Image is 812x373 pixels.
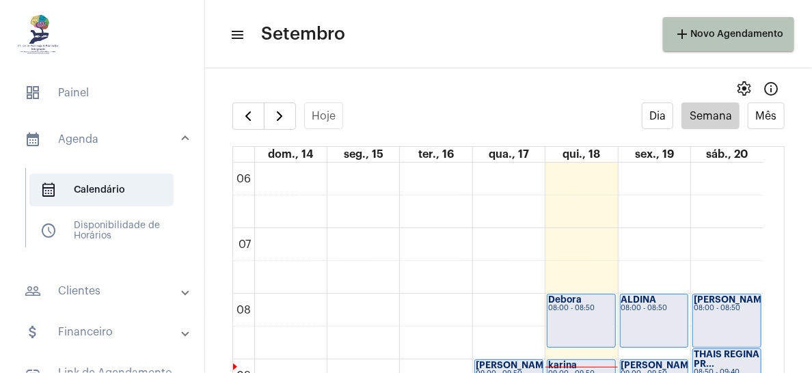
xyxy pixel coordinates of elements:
a: 17 de setembro de 2025 [486,147,532,162]
button: Próximo Semana [264,102,296,130]
span: sidenav icon [25,85,41,101]
div: 08 [234,304,254,316]
mat-panel-title: Clientes [25,283,182,299]
button: Mês [748,102,785,129]
a: 19 de setembro de 2025 [632,147,677,162]
button: Novo Agendamento [663,17,794,51]
span: sidenav icon [40,182,57,198]
div: 08:00 - 08:50 [548,305,614,312]
span: Novo Agendamento [674,29,783,39]
strong: karina [548,361,577,370]
mat-icon: add [674,26,690,42]
span: Calendário [29,174,174,206]
div: 08:00 - 08:50 [621,305,688,312]
mat-icon: sidenav icon [25,324,41,340]
mat-panel-title: Agenda [25,131,182,148]
button: Semana Anterior [232,102,265,130]
a: 18 de setembro de 2025 [560,147,603,162]
strong: Debora [548,295,582,304]
button: Semana [681,102,740,129]
strong: [PERSON_NAME] [694,295,770,304]
a: 14 de setembro de 2025 [265,147,316,162]
mat-expansion-panel-header: sidenav iconClientes [8,275,204,307]
strong: ALDINA [621,295,657,304]
strong: THAIS REGINA PR... [694,350,759,368]
div: 08:00 - 08:50 [694,305,760,312]
mat-icon: sidenav icon [25,283,41,299]
span: settings [735,81,752,97]
div: 07 [236,238,254,251]
a: 16 de setembro de 2025 [416,147,457,162]
mat-expansion-panel-header: sidenav iconFinanceiro [8,316,204,348]
strong: [PERSON_NAME]... [476,361,560,370]
mat-icon: sidenav icon [230,27,243,43]
span: Painel [14,77,191,109]
span: Setembro [261,23,345,45]
img: 1ff2c318-fc1c-5a1d-e477-3330f4c7d1ae.jpg [11,7,66,61]
button: settings [730,75,757,102]
mat-icon: sidenav icon [25,131,41,148]
div: sidenav iconAgenda [8,161,204,266]
span: sidenav icon [40,223,57,239]
a: 15 de setembro de 2025 [341,147,386,162]
button: Hoje [304,102,344,129]
button: Info [757,75,785,102]
mat-expansion-panel-header: sidenav iconAgenda [8,118,204,161]
button: Dia [642,102,674,129]
span: Disponibilidade de Horários [29,215,174,247]
mat-icon: Info [763,81,779,97]
a: 20 de setembro de 2025 [704,147,751,162]
mat-panel-title: Financeiro [25,324,182,340]
div: 06 [234,173,254,185]
strong: [PERSON_NAME] [621,361,698,370]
